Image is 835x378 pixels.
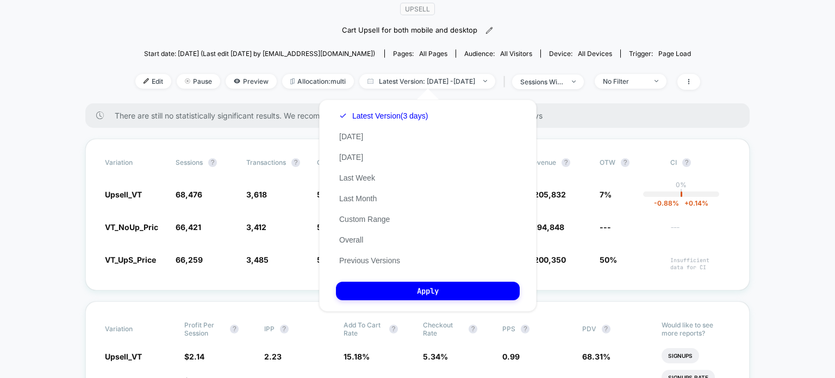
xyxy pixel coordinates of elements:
span: | [501,74,512,90]
div: sessions with impression [520,78,564,86]
span: Edit [135,74,171,89]
span: 3,412 [246,222,266,232]
span: $ [529,255,566,264]
span: Insufficient data for CI [670,257,730,271]
img: end [655,80,658,82]
span: 3,485 [246,255,269,264]
span: Variation [105,321,165,337]
img: end [483,80,487,82]
span: 15.18 % [344,352,370,361]
span: Latest Version: [DATE] - [DATE] [359,74,495,89]
span: 0.14 % [679,199,708,207]
button: ? [602,325,610,333]
span: Transactions [246,158,286,166]
span: Upsell [400,3,435,15]
span: + [684,199,689,207]
span: VT_UpS_Price [105,255,156,264]
span: --- [670,224,730,232]
button: ? [621,158,630,167]
span: PDV [582,325,596,333]
span: Profit Per Session [184,321,225,337]
span: All Visitors [500,49,532,58]
button: [DATE] [336,152,366,162]
span: 3,618 [246,190,267,199]
span: Sessions [176,158,203,166]
span: Checkout Rate [423,321,463,337]
button: Last Month [336,194,380,203]
button: ? [469,325,477,333]
span: 2.23 [264,352,282,361]
img: rebalance [290,78,295,84]
span: There are still no statistically significant results. We recommend waiting a few more days . Time... [115,111,728,120]
button: ? [389,325,398,333]
li: Signups [662,348,699,363]
span: Device: [540,49,620,58]
button: ? [521,325,529,333]
span: 50% [600,255,617,264]
button: ? [280,325,289,333]
p: | [680,189,682,197]
span: 66,421 [176,222,201,232]
div: Trigger: [629,49,691,58]
img: edit [144,78,149,84]
span: Start date: [DATE] (Last edit [DATE] by [EMAIL_ADDRESS][DOMAIN_NAME]) [144,49,375,58]
span: CI [670,158,730,167]
span: Cart Upsell for both mobile and desktop [342,25,477,36]
button: Previous Versions [336,256,403,265]
button: Custom Range [336,214,393,224]
span: 66,259 [176,255,203,264]
span: VT_NoUp_Pric [105,222,158,232]
span: 5.34 % [423,352,448,361]
span: Variation [105,158,165,167]
button: ? [208,158,217,167]
button: Last Week [336,173,378,183]
span: Preview [226,74,277,89]
span: Add To Cart Rate [344,321,384,337]
span: PPS [502,325,515,333]
span: $ [184,352,204,361]
span: Page Load [658,49,691,58]
img: end [185,78,190,84]
span: $ [529,190,566,199]
span: Pause [177,74,220,89]
button: Apply [336,282,520,300]
button: ? [291,158,300,167]
button: ? [682,158,691,167]
span: OTW [600,158,659,167]
div: Audience: [464,49,532,58]
div: No Filter [603,77,646,85]
span: 2.14 [189,352,204,361]
span: all devices [578,49,612,58]
span: IPP [264,325,275,333]
span: -0.88 % [654,199,679,207]
img: calendar [367,78,373,84]
button: ? [562,158,570,167]
span: Allocation: multi [282,74,354,89]
img: end [572,80,576,83]
span: 200,350 [534,255,566,264]
p: 0% [676,181,687,189]
span: 194,848 [534,222,564,232]
span: Upsell_VT [105,352,142,361]
span: 68,476 [176,190,202,199]
div: Pages: [393,49,447,58]
span: 68.31 % [582,352,610,361]
button: ? [230,325,239,333]
button: [DATE] [336,132,366,141]
span: 7% [600,190,612,199]
button: Latest Version(3 days) [336,111,431,121]
span: --- [600,222,611,232]
span: 0.99 [502,352,520,361]
span: Upsell_VT [105,190,142,199]
button: Overall [336,235,366,245]
p: Would like to see more reports? [662,321,730,337]
span: all pages [419,49,447,58]
span: 205,832 [534,190,566,199]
